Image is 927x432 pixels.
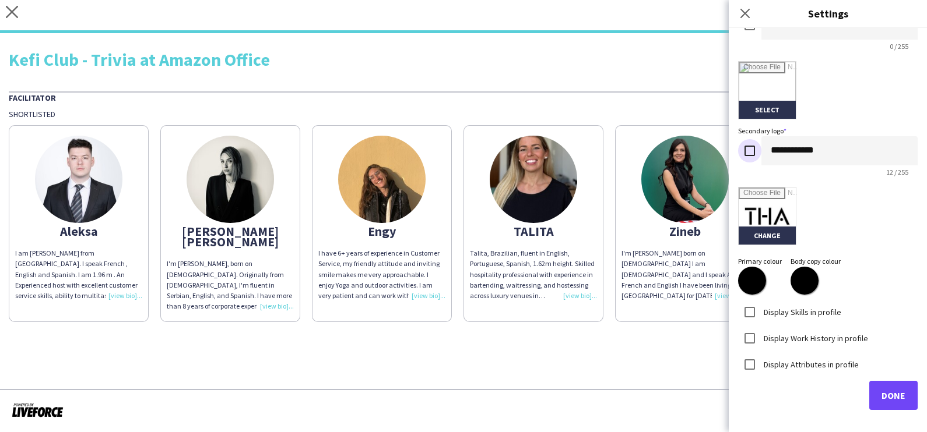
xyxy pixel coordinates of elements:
img: thumb-8fa862a2-4ba6-4d8c-b812-4ab7bb08ac6d.jpg [641,136,729,223]
div: I have 6+ years of experience in Customer Service, my friendly attitude and inviting smile makes ... [318,248,445,301]
span: Done [882,389,905,401]
label: Display Attributes in profile [761,359,859,369]
div: TALITA [470,226,597,236]
label: Primary colour [738,257,782,265]
button: Done [869,381,918,410]
span: 12 / 255 [877,168,918,176]
label: Display Work History in profile [761,332,868,343]
div: Facilitator [9,91,918,103]
label: Body copy colour [791,257,841,265]
span: 0 / 255 [880,42,918,51]
img: Powered by Liveforce [12,402,64,418]
label: Display Skills in profile [761,306,841,317]
div: I'm [PERSON_NAME], born on [DEMOGRAPHIC_DATA]. Originally from [DEMOGRAPHIC_DATA], I'm fluent in ... [167,259,294,311]
div: Kefi Club - Trivia at Amazon Office [9,51,918,68]
div: I'm [PERSON_NAME] born on [DEMOGRAPHIC_DATA] I am [DEMOGRAPHIC_DATA] and I speak Arabic, French a... [621,248,749,301]
h3: Settings [729,6,927,21]
img: thumb-644a63c594b5c.jpg [35,136,122,223]
label: Secondary logo [738,126,786,135]
div: [PERSON_NAME] [PERSON_NAME] [167,226,294,247]
div: Aleksa [15,226,142,236]
div: I am [PERSON_NAME] from [GEOGRAPHIC_DATA]. I speak French , English and Spanish. I am 1.96 m . An... [15,248,142,301]
div: Zineb [621,226,749,236]
img: thumb-68c942ab34c2e.jpg [490,136,577,223]
div: Shortlisted [9,109,918,119]
img: thumb-65ab38588cdc0.jpeg [338,136,426,223]
div: Talita, Brazilian, fluent in English, Portuguese, Spanish, 1.62m height. Skilled hospitality prof... [470,248,597,301]
div: Engy [318,226,445,236]
img: thumb-651c72e869b8b.jpeg [187,136,274,223]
